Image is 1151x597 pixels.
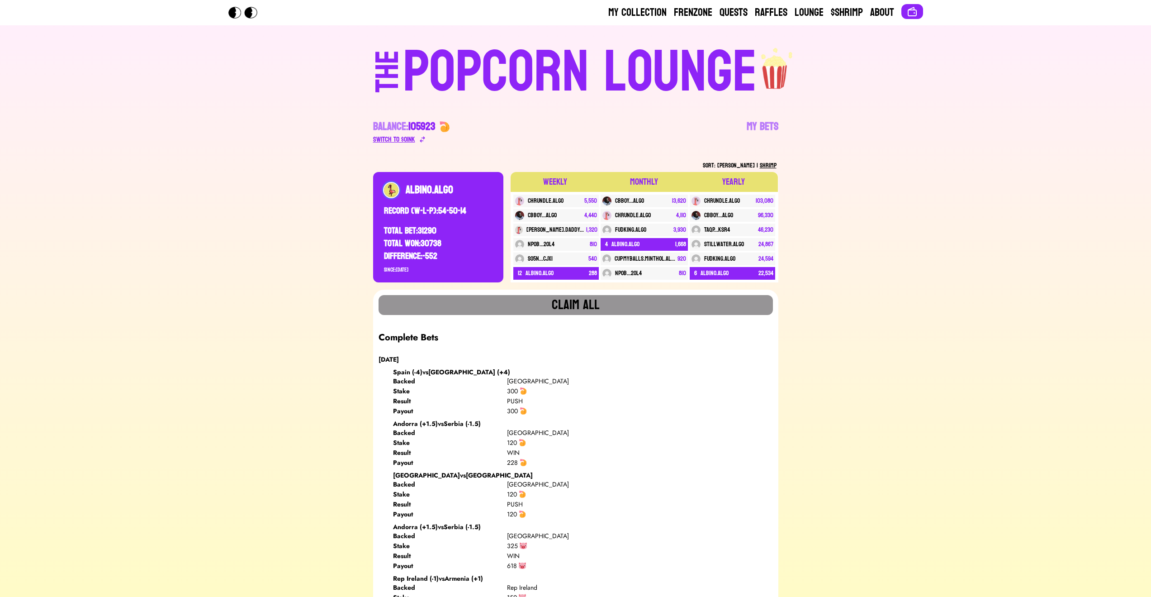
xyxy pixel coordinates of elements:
div: 300 [507,406,518,416]
div: 4 [605,240,608,249]
div: 3,930 [673,225,686,234]
span: [PERSON_NAME] [717,160,755,171]
div: Result [393,500,507,509]
img: 🍤 [519,511,526,518]
div: chrundle.algo [528,196,564,205]
div: Stake [393,387,507,396]
div: 325 [507,541,518,550]
div: 6 [694,269,697,278]
div: [GEOGRAPHIC_DATA] [507,531,621,540]
div: 810 [590,240,597,249]
a: My Collection [608,5,667,20]
button: Claim all [379,295,773,315]
img: 🍤 [439,121,450,132]
div: 24,867 [758,240,773,249]
div: stillwater.algo [704,240,744,249]
div: Backed [393,480,507,489]
div: 120 [507,438,517,447]
span: 105923 [408,117,436,136]
div: 24,594 [758,254,773,263]
div: TOTAL BET: 31290 [384,224,493,237]
div: 46,230 [758,225,773,234]
div: [PERSON_NAME].daddy.algo [526,225,584,234]
img: 🍤 [520,387,527,395]
div: PUSH [507,396,621,406]
div: cupmyballs.minthol.algo [615,254,676,263]
div: Andorra (+1.5) vs Serbia (-1.5) [393,522,773,531]
div: 103,080 [756,196,773,205]
img: 🍤 [519,439,526,446]
div: 22,534 [758,269,773,278]
div: Switch to $ OINK [373,134,415,145]
div: Result [393,551,507,560]
div: cbboy...algo [704,211,733,220]
div: RECORD (W-L-P): 54 - 50 - 14 [384,197,493,224]
div: NPOB...2OL4 [528,240,554,249]
div: Backed [393,583,507,592]
div: chrundle.algo [704,196,740,205]
div: TAQP...KSR4 [704,225,730,234]
div: MONTHLY [630,176,658,188]
div: 4,440 [584,211,597,220]
div: 540 [588,254,597,263]
a: About [870,5,894,20]
a: Raffles [755,5,787,20]
div: DIFFERENCE: -552 [384,250,493,263]
div: Result [393,448,507,457]
div: Stake [393,490,507,499]
div: WEEKLY [543,176,567,188]
div: albino.algo [526,269,554,278]
div: fudking.algo [615,225,646,234]
a: Lounge [795,5,824,20]
div: Backed [393,428,507,437]
span: SHRIMP [760,160,777,171]
div: [GEOGRAPHIC_DATA] [507,428,621,437]
div: albino.algo [701,269,729,278]
div: 300 [507,387,518,396]
div: Payout [393,561,507,570]
div: Stake [393,438,507,447]
div: Rep Ireland [507,583,621,592]
div: 810 [679,269,686,278]
div: 12 [518,269,522,278]
div: POPCORN LOUNGE [403,43,757,101]
div: YEARLY [722,176,745,188]
div: SO5N...CJXI [528,254,553,263]
a: THEPOPCORN LOUNGEpopcorn [297,40,854,101]
div: ALBINO.ALGO [406,183,493,197]
img: 🍤 [520,407,527,415]
div: 5,550 [584,196,597,205]
div: Payout [393,458,507,467]
div: PUSH [507,500,621,509]
div: albino.algo [611,240,639,249]
div: Payout [393,510,507,519]
div: Result [393,396,507,406]
div: WIN [507,448,621,457]
a: My Bets [747,119,778,145]
div: 1,668 [675,240,686,249]
div: cbboy...algo [615,196,644,205]
div: Backed [393,531,507,540]
img: popcorn [757,40,794,91]
a: $Shrimp [831,5,863,20]
div: 618 [507,561,517,570]
div: WIN [507,551,621,560]
img: 🍤 [520,459,527,466]
a: Frenzone [674,5,712,20]
div: 120 [507,490,517,499]
div: Sort: | [373,159,778,172]
div: [GEOGRAPHIC_DATA] vs [GEOGRAPHIC_DATA] [393,471,773,480]
div: Stake [393,541,507,550]
img: 🐷 [519,562,526,569]
div: 288 [589,269,597,278]
div: chrundle.algo [615,211,651,220]
div: Complete Bets [379,320,773,355]
div: NPOB...2OL4 [615,269,642,278]
div: Backed [393,377,507,386]
div: Andorra (+1.5) vs Serbia (-1.5) [393,419,773,428]
div: [DATE] [379,355,773,364]
div: [GEOGRAPHIC_DATA] [507,377,621,386]
div: 13,620 [672,196,686,205]
div: 4,110 [676,211,686,220]
div: 1,320 [586,225,597,234]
